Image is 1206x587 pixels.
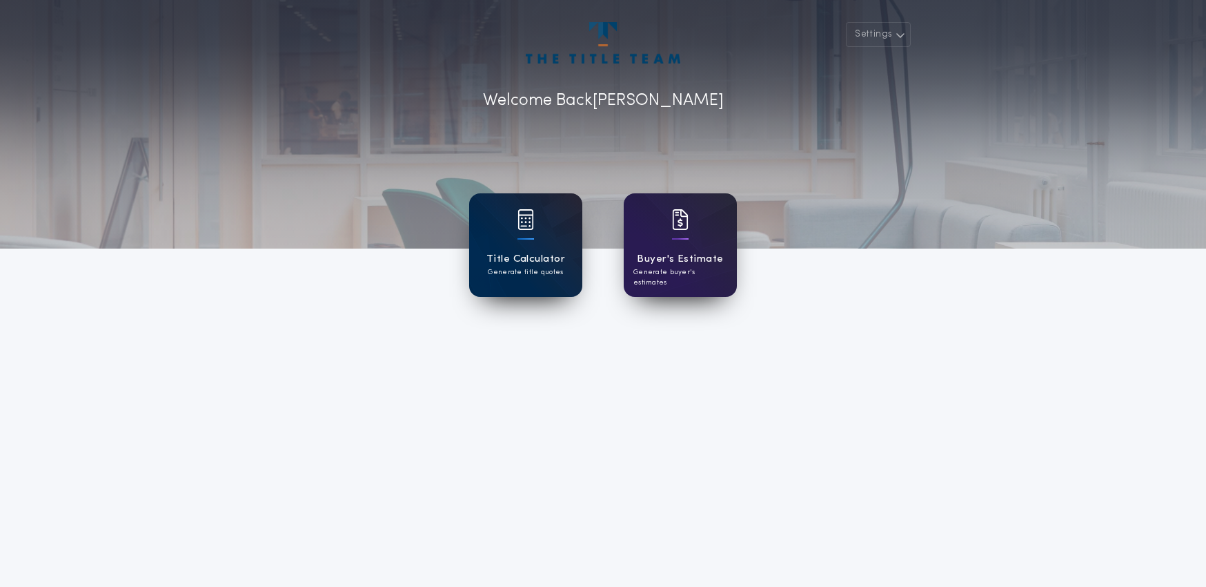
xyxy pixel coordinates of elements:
[488,267,563,278] p: Generate title quotes
[526,22,680,64] img: account-logo
[672,209,689,230] img: card icon
[483,88,724,113] p: Welcome Back [PERSON_NAME]
[517,209,534,230] img: card icon
[486,251,565,267] h1: Title Calculator
[846,22,911,47] button: Settings
[624,193,737,297] a: card iconBuyer's EstimateGenerate buyer's estimates
[637,251,723,267] h1: Buyer's Estimate
[469,193,582,297] a: card iconTitle CalculatorGenerate title quotes
[633,267,727,288] p: Generate buyer's estimates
